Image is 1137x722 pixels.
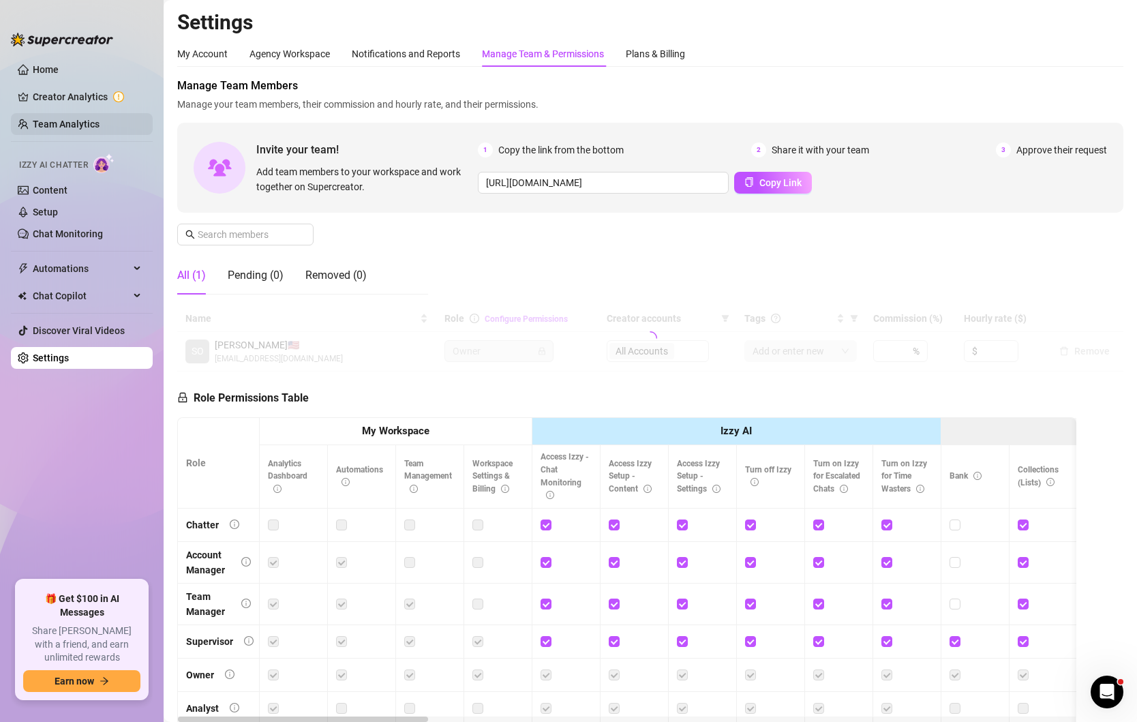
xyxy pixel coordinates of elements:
a: Home [33,64,59,75]
div: Account Manager [186,547,230,577]
span: thunderbolt [18,263,29,274]
input: Search members [198,227,294,242]
a: Settings [33,352,69,363]
span: Turn on Izzy for Escalated Chats [813,459,860,494]
span: Turn on Izzy for Time Wasters [881,459,927,494]
span: search [185,230,195,239]
span: Copy the link from the bottom [498,142,624,157]
span: Manage Team Members [177,78,1123,94]
span: Analytics Dashboard [268,459,307,494]
span: 1 [478,142,493,157]
div: Owner [186,667,214,682]
a: Chat Monitoring [33,228,103,239]
div: Plans & Billing [626,46,685,61]
span: Invite your team! [256,141,478,158]
span: Team Management [404,459,452,494]
button: Earn nowarrow-right [23,670,140,692]
span: Share [PERSON_NAME] with a friend, and earn unlimited rewards [23,625,140,665]
span: info-circle [546,491,554,499]
div: Removed (0) [305,267,367,284]
span: 3 [996,142,1011,157]
a: Team Analytics [33,119,100,130]
span: Turn off Izzy [745,465,791,487]
a: Content [33,185,67,196]
a: Creator Analytics exclamation-circle [33,86,142,108]
span: lock [177,392,188,403]
span: info-circle [273,485,282,493]
span: info-circle [973,472,982,480]
span: info-circle [501,485,509,493]
span: Manage your team members, their commission and hourly rate, and their permissions. [177,97,1123,112]
span: arrow-right [100,676,109,686]
span: Earn now [55,676,94,687]
span: info-circle [751,478,759,486]
span: Access Izzy Setup - Content [609,459,652,494]
th: Role [178,418,260,509]
span: Collections (Lists) [1018,465,1059,487]
button: Copy Link [734,172,812,194]
span: 2 [751,142,766,157]
span: info-circle [1046,478,1055,486]
h2: Settings [177,10,1123,35]
span: Access Izzy Setup - Settings [677,459,721,494]
span: Add team members to your workspace and work together on Supercreator. [256,164,472,194]
div: Agency Workspace [249,46,330,61]
span: Bank [950,471,982,481]
div: Pending (0) [228,267,284,284]
span: Share it with your team [772,142,869,157]
span: Access Izzy - Chat Monitoring [541,452,589,500]
div: Team Manager [186,589,230,619]
img: AI Chatter [93,153,115,173]
span: Chat Copilot [33,285,130,307]
div: Notifications and Reports [352,46,460,61]
div: Manage Team & Permissions [482,46,604,61]
iframe: Intercom live chat [1091,676,1123,708]
span: info-circle [712,485,721,493]
img: Chat Copilot [18,291,27,301]
div: All (1) [177,267,206,284]
strong: My Workspace [362,425,429,437]
div: Analyst [186,701,219,716]
span: Automations [33,258,130,280]
strong: Izzy AI [721,425,752,437]
span: Izzy AI Chatter [19,159,88,172]
a: Discover Viral Videos [33,325,125,336]
span: info-circle [342,478,350,486]
span: loading [641,329,660,348]
span: info-circle [643,485,652,493]
a: Setup [33,207,58,217]
span: info-circle [225,670,234,679]
span: info-circle [230,520,239,529]
span: info-circle [230,703,239,712]
span: info-circle [916,485,924,493]
span: info-circle [241,599,251,608]
h5: Role Permissions Table [177,390,309,406]
span: Copy Link [759,177,802,188]
span: Automations [336,465,383,487]
span: info-circle [241,557,251,567]
img: logo-BBDzfeDw.svg [11,33,113,46]
span: info-circle [410,485,418,493]
div: My Account [177,46,228,61]
span: copy [744,177,754,187]
span: 🎁 Get $100 in AI Messages [23,592,140,619]
div: Supervisor [186,634,233,649]
span: Approve their request [1016,142,1107,157]
span: info-circle [840,485,848,493]
span: Workspace Settings & Billing [472,459,513,494]
span: info-circle [244,636,254,646]
div: Chatter [186,517,219,532]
